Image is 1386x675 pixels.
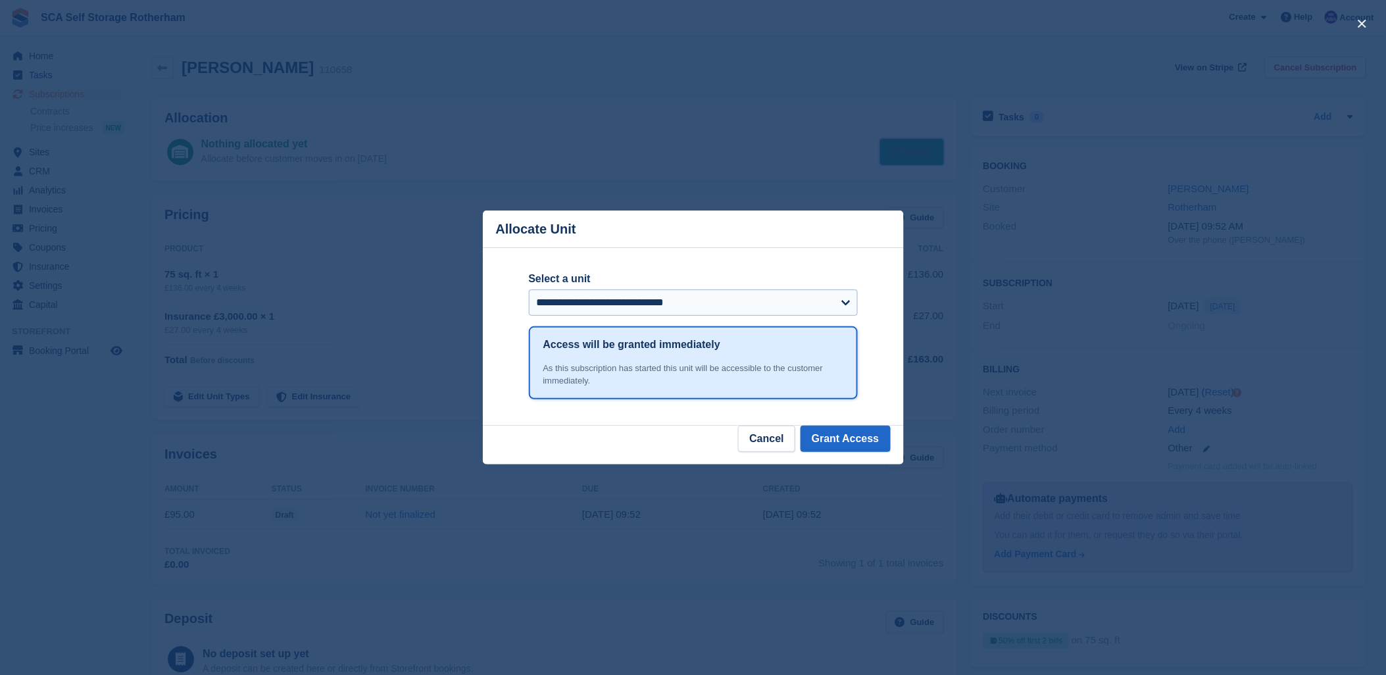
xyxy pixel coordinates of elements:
[543,362,843,387] div: As this subscription has started this unit will be accessible to the customer immediately.
[1352,13,1373,34] button: close
[543,337,720,353] h1: Access will be granted immediately
[529,271,858,287] label: Select a unit
[738,426,795,452] button: Cancel
[801,426,891,452] button: Grant Access
[496,222,576,237] p: Allocate Unit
